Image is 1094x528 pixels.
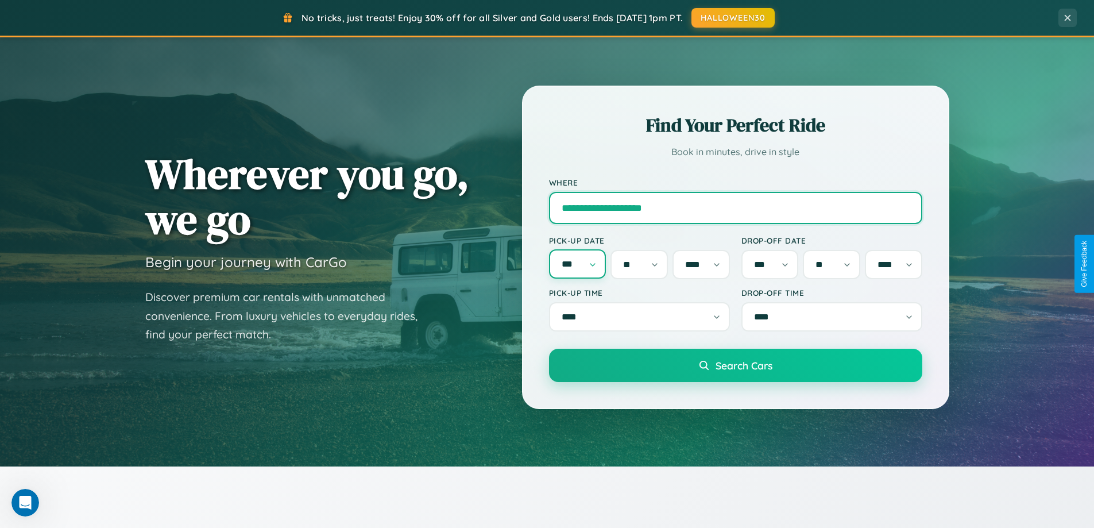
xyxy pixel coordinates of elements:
[549,144,922,160] p: Book in minutes, drive in style
[549,349,922,382] button: Search Cars
[549,236,730,245] label: Pick-up Date
[11,489,39,517] iframe: Intercom live chat
[716,359,772,372] span: Search Cars
[549,113,922,138] h2: Find Your Perfect Ride
[549,178,922,187] label: Where
[145,253,347,271] h3: Begin your journey with CarGo
[1080,241,1088,287] div: Give Feedback
[691,8,775,28] button: HALLOWEEN30
[145,151,469,242] h1: Wherever you go, we go
[741,288,922,298] label: Drop-off Time
[741,236,922,245] label: Drop-off Date
[145,288,432,344] p: Discover premium car rentals with unmatched convenience. From luxury vehicles to everyday rides, ...
[549,288,730,298] label: Pick-up Time
[301,12,683,24] span: No tricks, just treats! Enjoy 30% off for all Silver and Gold users! Ends [DATE] 1pm PT.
